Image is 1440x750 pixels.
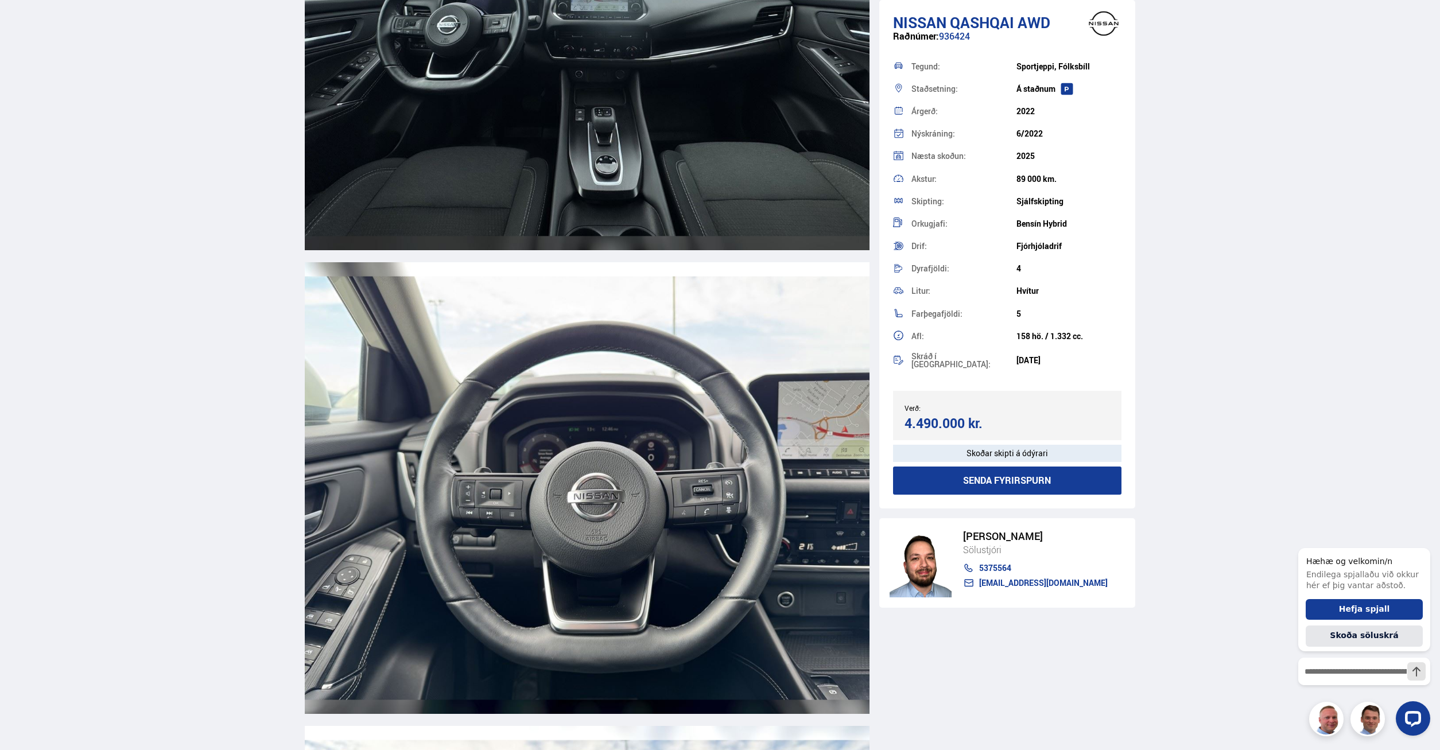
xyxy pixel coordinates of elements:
[1016,151,1121,161] div: 2025
[893,467,1122,495] button: Senda fyrirspurn
[911,310,1016,318] div: Farþegafjöldi:
[963,578,1108,588] a: [EMAIL_ADDRESS][DOMAIN_NAME]
[890,529,952,597] img: nhp88E3Fdnt1Opn2.png
[1289,527,1435,745] iframe: LiveChat chat widget
[905,415,1004,431] div: 4.490.000 kr.
[893,445,1122,462] div: Skoðar skipti á ódýrari
[1016,332,1121,341] div: 158 hö. / 1.332 cc.
[963,564,1108,573] a: 5375564
[963,542,1108,557] div: Sölustjóri
[911,332,1016,340] div: Afl:
[1016,84,1121,94] div: Á staðnum
[1016,62,1121,71] div: Sportjeppi, Fólksbíll
[1016,197,1121,206] div: Sjálfskipting
[893,30,939,42] span: Raðnúmer:
[911,287,1016,295] div: Litur:
[1016,242,1121,251] div: Fjórhjóladrif
[1016,356,1121,365] div: [DATE]
[1016,107,1121,116] div: 2022
[1016,286,1121,296] div: Hvítur
[911,130,1016,138] div: Nýskráning:
[1016,309,1121,318] div: 5
[893,12,946,33] span: Nissan
[950,12,1050,33] span: Qashqai AWD
[1016,174,1121,184] div: 89 000 km.
[1081,6,1127,41] img: brand logo
[911,85,1016,93] div: Staðsetning:
[963,530,1108,542] div: [PERSON_NAME]
[911,63,1016,71] div: Tegund:
[911,152,1016,160] div: Næsta skoðun:
[905,404,1007,412] div: Verð:
[911,220,1016,228] div: Orkugjafi:
[911,242,1016,250] div: Drif:
[911,107,1016,115] div: Árgerð:
[1016,264,1121,273] div: 4
[1016,219,1121,228] div: Bensín Hybrid
[305,262,870,714] img: 3184617.jpeg
[1016,129,1121,138] div: 6/2022
[911,175,1016,183] div: Akstur:
[911,265,1016,273] div: Dyrafjöldi:
[893,31,1122,53] div: 936424
[911,352,1016,368] div: Skráð í [GEOGRAPHIC_DATA]:
[911,197,1016,205] div: Skipting:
